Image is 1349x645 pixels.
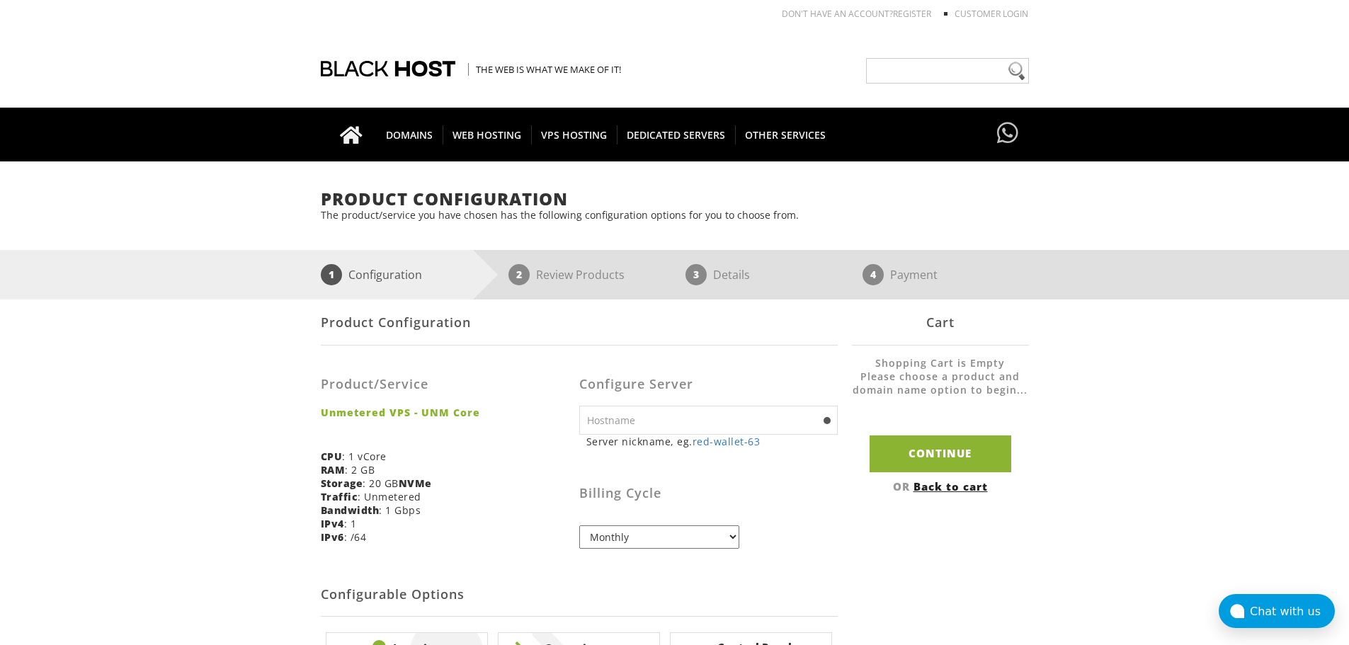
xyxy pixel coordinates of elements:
a: Go to homepage [326,108,377,161]
a: Customer Login [955,8,1028,20]
span: WEB HOSTING [443,125,532,144]
b: Traffic [321,490,358,503]
b: NVMe [399,476,432,490]
input: Hostname [579,406,838,435]
h3: Billing Cycle [579,486,838,501]
p: The product/service you have chosen has the following configuration options for you to choose from. [321,208,1029,222]
a: VPS HOSTING [531,108,617,161]
span: DOMAINS [376,125,443,144]
input: Need help? [866,58,1029,84]
b: Storage [321,476,363,490]
div: Cart [852,299,1029,346]
a: Have questions? [994,108,1022,160]
p: Details [713,264,750,285]
span: The Web is what we make of it! [468,63,621,76]
p: Configuration [348,264,422,285]
a: red-wallet-63 [693,435,761,448]
h3: Product/Service [321,377,569,392]
b: IPv6 [321,530,344,544]
span: OTHER SERVICES [735,125,836,144]
div: : 1 vCore : 2 GB : 20 GB : Unmetered : 1 Gbps : 1 : /64 [321,356,579,554]
p: Payment [890,264,938,285]
div: OR [852,479,1029,493]
h3: Configure Server [579,377,838,392]
a: Back to cart [913,479,988,493]
li: Don't have an account? [761,8,931,20]
b: CPU [321,450,343,463]
b: Bandwidth [321,503,380,517]
span: VPS HOSTING [531,125,617,144]
span: 2 [508,264,530,285]
span: 4 [863,264,884,285]
small: Server nickname, eg. [586,435,838,448]
a: REGISTER [893,8,931,20]
a: WEB HOSTING [443,108,532,161]
div: Product Configuration [321,299,838,346]
span: 1 [321,264,342,285]
a: DOMAINS [376,108,443,161]
a: OTHER SERVICES [735,108,836,161]
strong: Unmetered VPS - UNM Core [321,406,569,419]
span: 3 [685,264,707,285]
h2: Configurable Options [321,573,838,617]
li: Shopping Cart is Empty Please choose a product and domain name option to begin... [852,356,1029,411]
span: DEDICATED SERVERS [617,125,736,144]
button: Chat with us [1219,594,1335,628]
input: Continue [870,435,1011,472]
div: Chat with us [1250,605,1335,618]
a: DEDICATED SERVERS [617,108,736,161]
b: IPv4 [321,517,344,530]
h1: Product Configuration [321,190,1029,208]
b: RAM [321,463,346,476]
p: Review Products [536,264,625,285]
